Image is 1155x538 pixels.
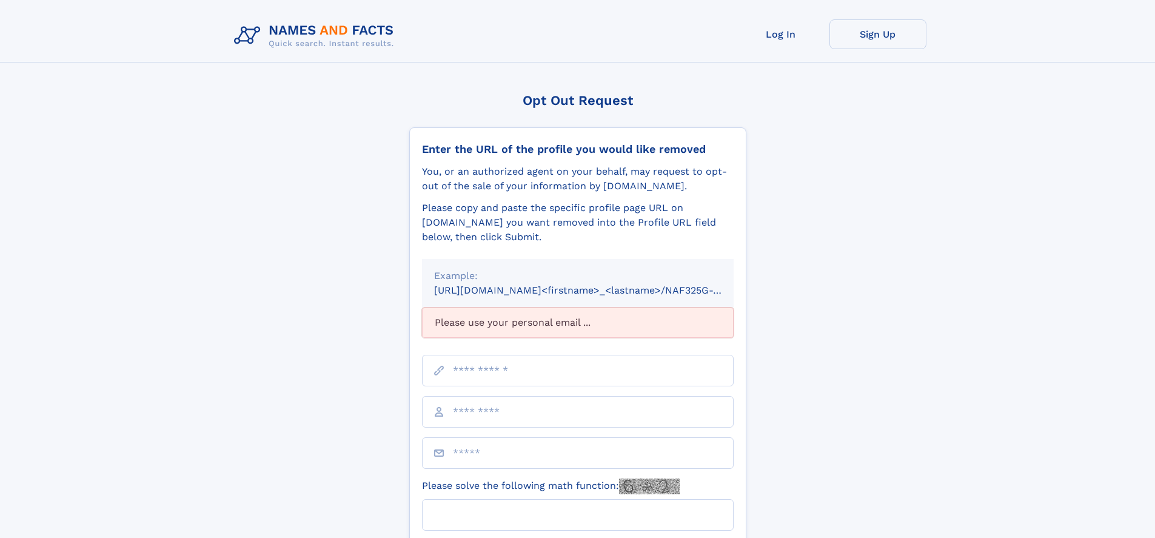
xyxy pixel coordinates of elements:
img: Logo Names and Facts [229,19,404,52]
div: Enter the URL of the profile you would like removed [422,143,734,156]
div: Please use your personal email ... [422,308,734,338]
div: You, or an authorized agent on your behalf, may request to opt-out of the sale of your informatio... [422,164,734,193]
label: Please solve the following math function: [422,479,680,494]
a: Sign Up [829,19,926,49]
div: Please copy and paste the specific profile page URL on [DOMAIN_NAME] you want removed into the Pr... [422,201,734,244]
div: Opt Out Request [409,93,746,108]
small: [URL][DOMAIN_NAME]<firstname>_<lastname>/NAF325G-xxxxxxxx [434,284,757,296]
div: Example: [434,269,721,283]
a: Log In [732,19,829,49]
